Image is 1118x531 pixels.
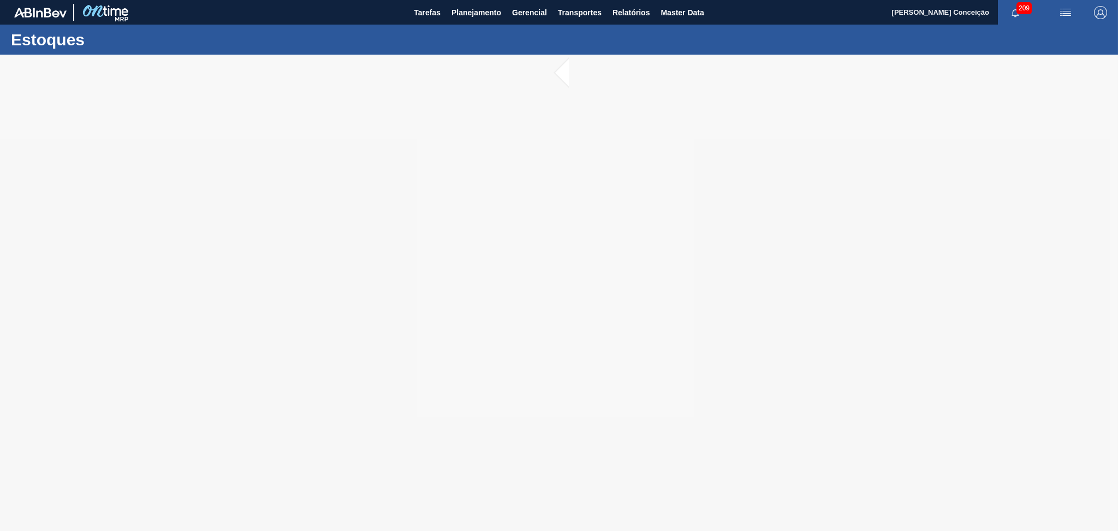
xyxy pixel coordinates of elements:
[558,6,602,19] span: Transportes
[451,6,501,19] span: Planejamento
[1016,2,1032,14] span: 209
[998,5,1033,20] button: Notificações
[512,6,547,19] span: Gerencial
[661,6,704,19] span: Master Data
[612,6,650,19] span: Relatórios
[1059,6,1072,19] img: userActions
[11,33,205,46] h1: Estoques
[14,8,67,17] img: TNhmsLtSVTkK8tSr43FrP2fwEKptu5GPRR3wAAAABJRU5ErkJggg==
[414,6,441,19] span: Tarefas
[1094,6,1107,19] img: Logout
